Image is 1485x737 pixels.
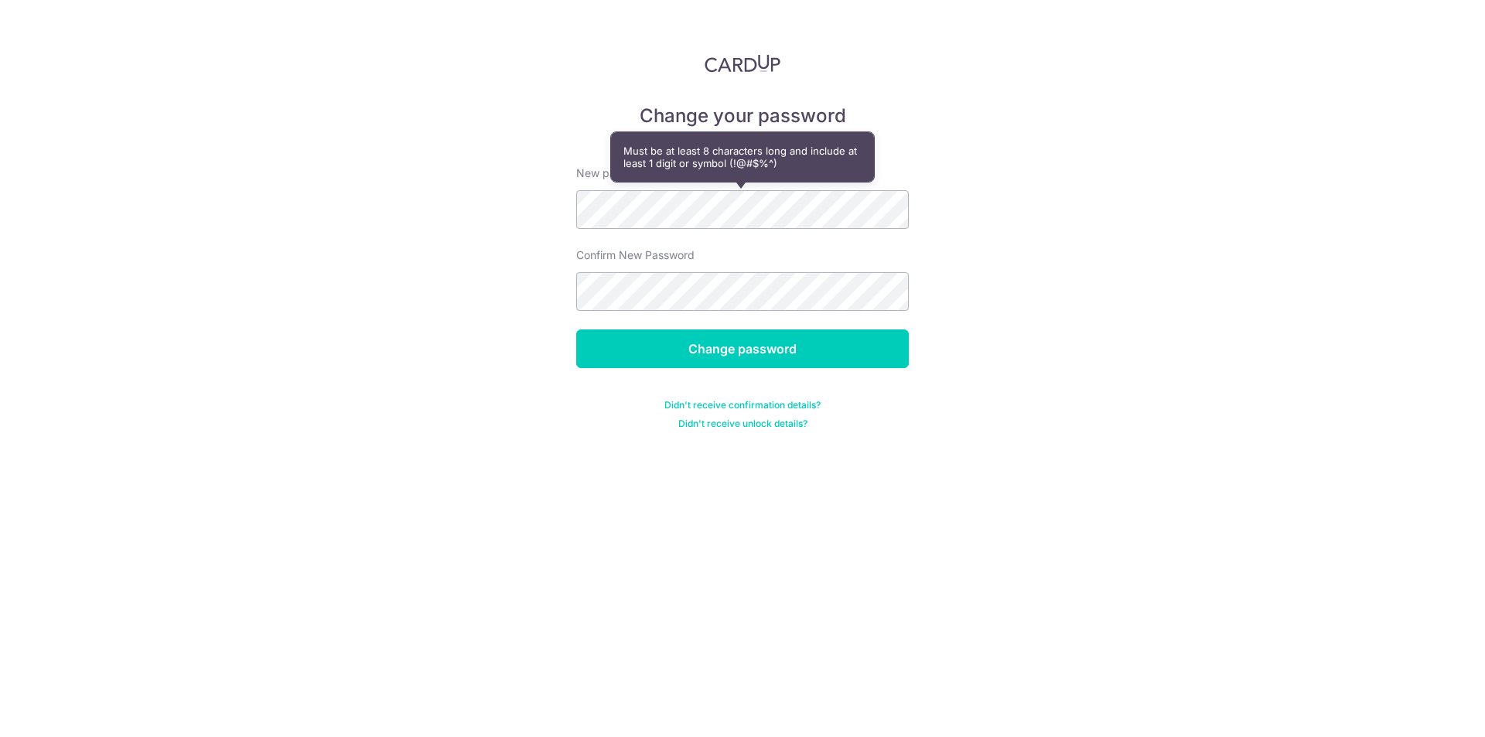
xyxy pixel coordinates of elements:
label: Confirm New Password [576,247,695,263]
input: Change password [576,329,909,368]
img: CardUp Logo [705,54,780,73]
a: Didn't receive confirmation details? [664,399,821,411]
h5: Change your password [576,104,909,128]
label: New password [576,165,652,181]
div: Must be at least 8 characters long and include at least 1 digit or symbol (!@#$%^) [611,132,874,182]
a: Didn't receive unlock details? [678,418,807,430]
